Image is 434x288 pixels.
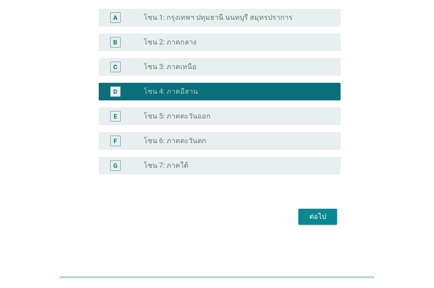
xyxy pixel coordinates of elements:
[144,137,206,145] label: โซน 6: ภาคตะวันตก
[144,38,197,47] label: โซน 2: ภาคกลาง
[144,87,198,96] label: โซน 4: ภาคอีสาน
[113,161,118,170] div: G
[113,87,117,96] div: D
[305,211,330,222] div: ต่อไป
[144,112,211,121] label: โซน 5: ภาคตะวันออก
[114,112,117,121] div: E
[144,161,188,170] label: โซน 7: ภาคใต้
[113,63,117,72] div: C
[114,137,117,146] div: F
[144,13,293,22] label: โซน 1: กรุงเทพฯ ปทุมธานี นนทบุรี สมุทรปราการ
[113,38,117,47] div: B
[113,13,117,22] div: A
[144,63,197,71] label: โซน 3: ภาคเหนือ
[298,209,337,225] button: ต่อไป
